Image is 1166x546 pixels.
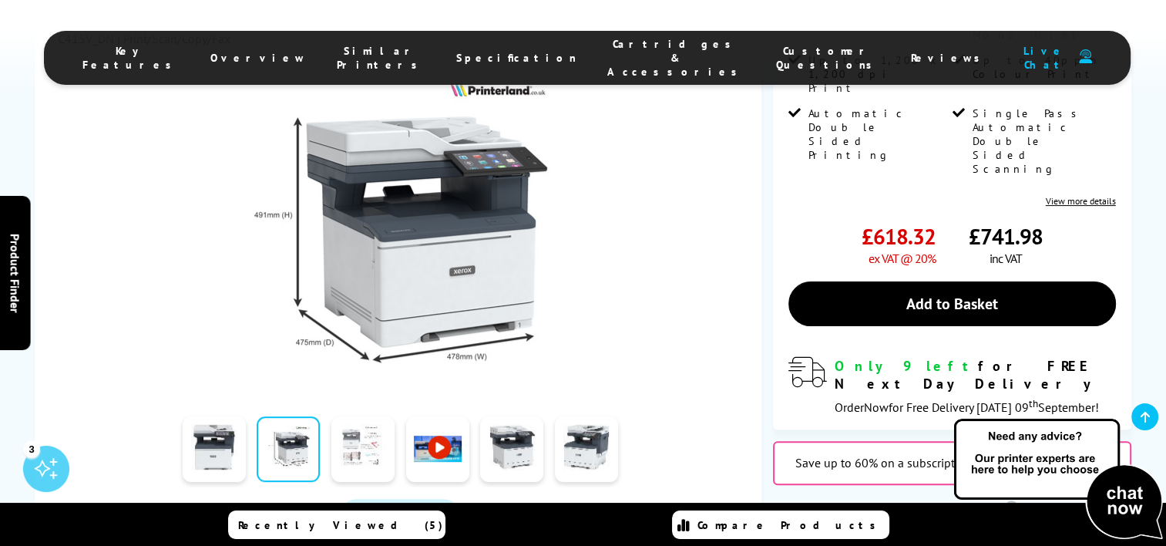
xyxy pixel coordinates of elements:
[950,416,1166,543] img: Open Live Chat window
[1046,195,1116,207] a: View more details
[835,357,978,375] span: Only 9 left
[1029,396,1038,410] sup: th
[911,51,988,65] span: Reviews
[1079,49,1092,64] img: user-headset-duotone.svg
[82,44,180,72] span: Key Features
[238,518,443,532] span: Recently Viewed (5)
[672,511,889,539] a: Compare Products
[788,281,1115,326] a: Add to Basket
[228,511,445,539] a: Recently Viewed (5)
[788,357,1115,414] div: modal_delivery
[969,222,1043,251] span: £741.98
[23,440,40,457] div: 3
[990,251,1022,266] span: inc VAT
[249,77,551,379] img: Xerox VersaLink C415 Thumbnail
[337,44,425,72] span: Similar Printers
[776,44,880,72] span: Customer Questions
[773,501,1131,516] div: Toner Cartridge Costs
[456,51,576,65] span: Specification
[862,222,936,251] span: £618.32
[210,51,306,65] span: Overview
[795,455,998,470] span: Save up to 60% on a subscription plan
[808,106,949,162] span: Automatic Double Sided Printing
[835,399,1099,415] span: Order for Free Delivery [DATE] 09 September!
[972,106,1112,176] span: Single Pass Automatic Double Sided Scanning
[835,357,1115,393] div: for FREE Next Day Delivery
[341,499,459,531] a: Product_All_Videos
[697,518,884,532] span: Compare Products
[869,251,936,266] span: ex VAT @ 20%
[607,37,745,79] span: Cartridges & Accessories
[8,234,23,313] span: Product Finder
[864,399,889,415] span: Now
[1019,44,1071,72] span: Live Chat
